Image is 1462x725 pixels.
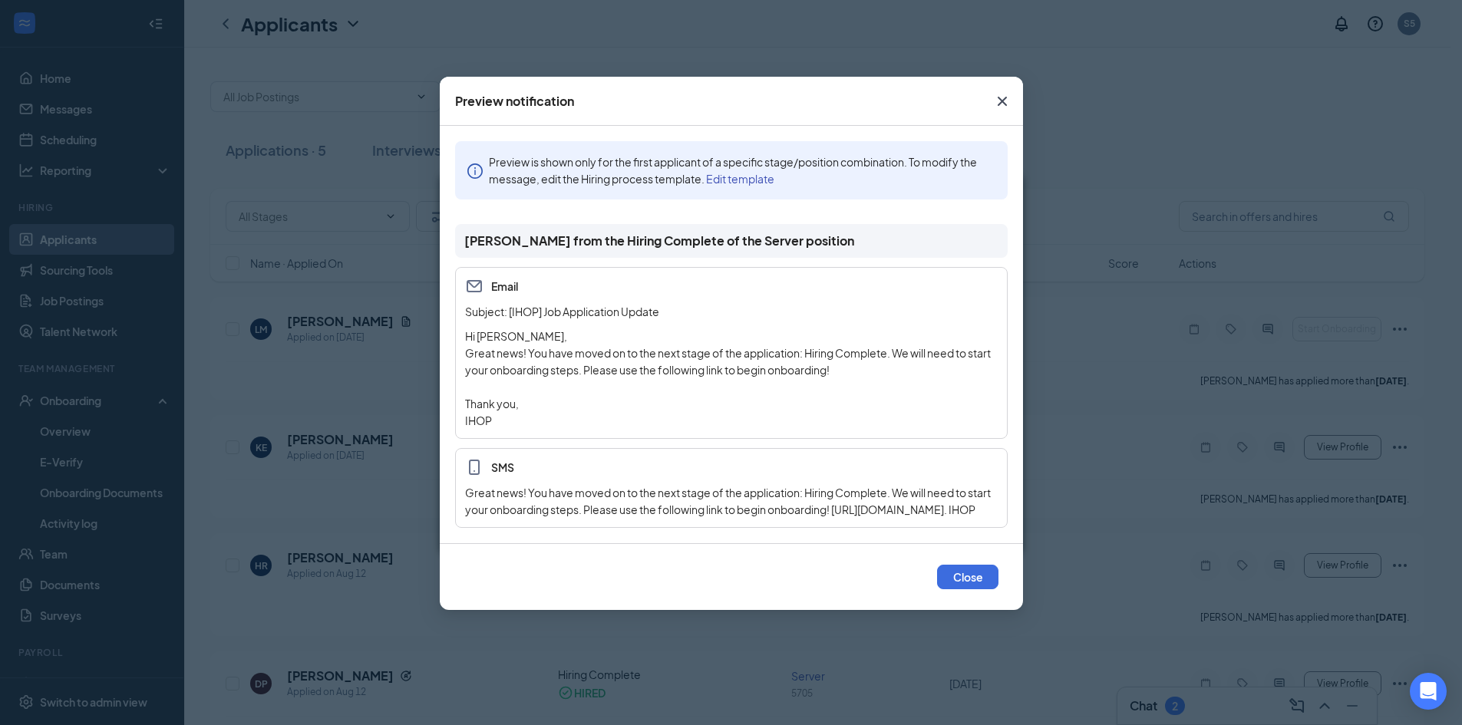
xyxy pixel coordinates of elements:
svg: Email [465,277,483,295]
a: Edit template [706,172,774,186]
div: Preview notification [455,93,574,110]
p: Great news! You have moved on to the next stage of the application: Hiring Complete. We will need... [465,344,998,378]
span: SMS [465,458,998,476]
span: info-circle [467,162,483,179]
span: Email [465,277,998,295]
span: [PERSON_NAME] from the Hiring Complete of the Server position [464,233,854,249]
p: IHOP [465,412,998,429]
div: Great news! You have moved on to the next stage of the application: Hiring Complete. We will need... [465,484,998,518]
p: Thank you, [465,395,998,412]
button: Close [937,565,998,589]
div: Open Intercom Messenger [1410,673,1447,710]
svg: Cross [993,92,1012,110]
p: Hi [PERSON_NAME], [465,328,998,344]
svg: MobileSms [465,458,483,476]
button: Close [982,77,1023,126]
span: Subject: [IHOP] Job Application Update [465,305,659,318]
span: Preview is shown only for the first applicant of a specific stage/position combination. To modify... [489,155,977,186]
